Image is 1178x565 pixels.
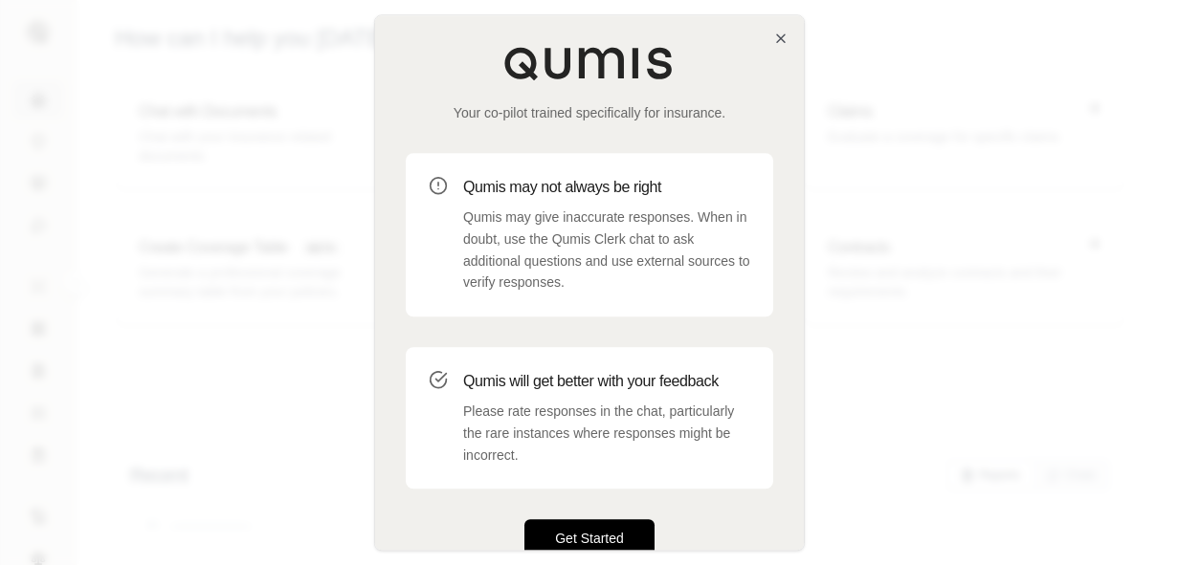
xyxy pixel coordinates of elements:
[503,46,676,80] img: Qumis Logo
[463,370,750,393] h3: Qumis will get better with your feedback
[524,519,655,557] button: Get Started
[463,176,750,199] h3: Qumis may not always be right
[463,401,750,466] p: Please rate responses in the chat, particularly the rare instances where responses might be incor...
[406,103,773,122] p: Your co-pilot trained specifically for insurance.
[463,206,750,293] p: Qumis may give inaccurate responses. When in doubt, use the Qumis Clerk chat to ask additional qu...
